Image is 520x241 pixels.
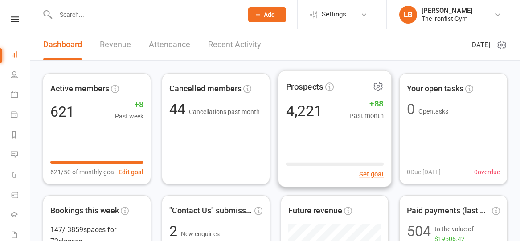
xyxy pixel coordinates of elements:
span: Past week [115,111,143,121]
span: New enquiries [181,230,220,237]
span: [DATE] [470,40,490,50]
span: Add [264,11,275,18]
div: [PERSON_NAME] [422,7,472,15]
div: LB [399,6,417,24]
span: +88 [349,97,384,110]
a: Dashboard [43,29,82,60]
span: Settings [322,4,346,25]
a: Payments [11,106,31,126]
a: Product Sales [11,186,31,206]
a: Calendar [11,86,31,106]
span: 44 [169,101,189,118]
button: Add [248,7,286,22]
div: The Ironfist Gym [422,15,472,23]
span: 0 Due [DATE] [407,167,441,177]
span: Cancellations past month [189,108,260,115]
span: Cancelled members [169,82,242,95]
span: Active members [50,82,109,95]
span: Past month [349,110,384,121]
div: 0 [407,102,415,116]
span: "Contact Us" submissions [169,204,253,217]
span: +8 [115,98,143,111]
button: Set goal [359,169,384,180]
input: Search... [53,8,237,21]
span: Future revenue [288,204,342,217]
div: 621 [50,105,74,119]
span: Prospects [286,80,323,93]
span: 0 overdue [474,167,500,177]
a: Revenue [100,29,131,60]
a: Attendance [149,29,190,60]
div: 4,221 [286,103,322,118]
a: Recent Activity [208,29,261,60]
span: 2 [169,223,181,240]
span: Your open tasks [407,82,463,95]
a: Dashboard [11,45,31,65]
button: Edit goal [119,167,143,177]
a: Reports [11,126,31,146]
a: People [11,65,31,86]
span: Bookings this week [50,204,119,217]
span: Paid payments (last 7d) [407,204,490,217]
span: 621/50 of monthly goal [50,167,115,177]
span: Open tasks [418,108,448,115]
